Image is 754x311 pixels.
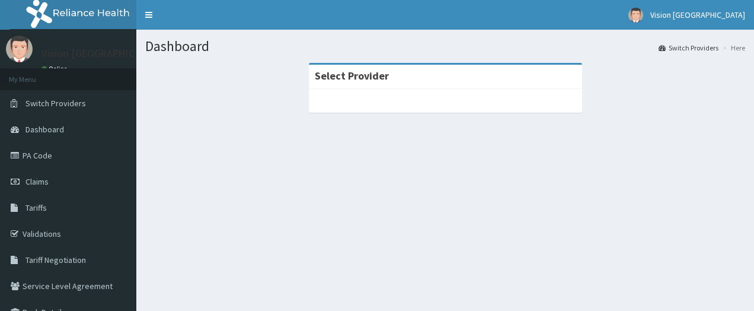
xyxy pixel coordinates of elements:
[41,65,70,73] a: Online
[145,39,745,54] h1: Dashboard
[25,202,47,213] span: Tariffs
[628,8,643,23] img: User Image
[6,36,33,62] img: User Image
[25,124,64,135] span: Dashboard
[25,176,49,187] span: Claims
[659,43,718,53] a: Switch Providers
[720,43,745,53] li: Here
[25,255,86,265] span: Tariff Negotiation
[315,69,389,82] strong: Select Provider
[41,48,169,59] p: Vision [GEOGRAPHIC_DATA]
[25,98,86,109] span: Switch Providers
[650,9,745,20] span: Vision [GEOGRAPHIC_DATA]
